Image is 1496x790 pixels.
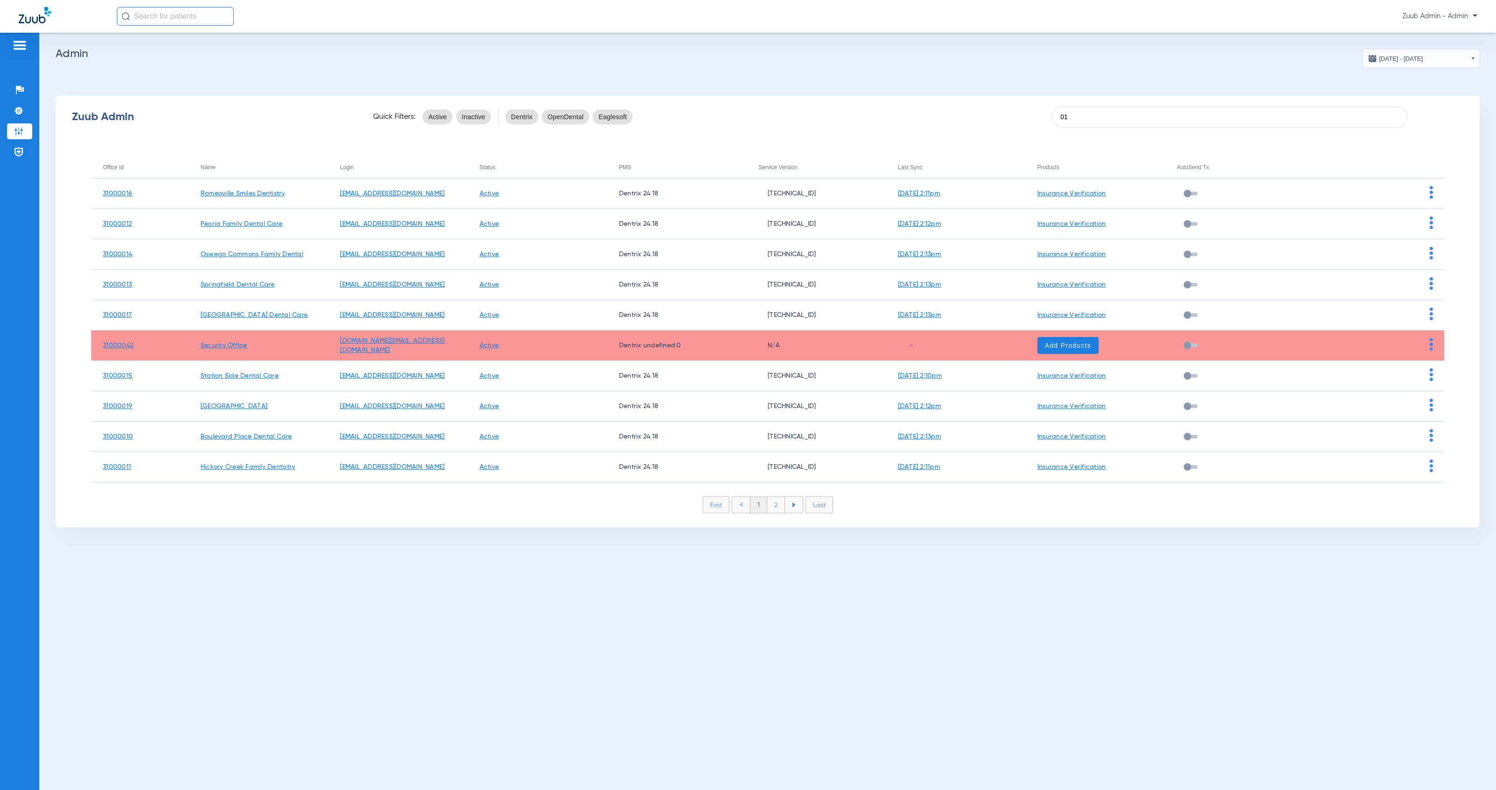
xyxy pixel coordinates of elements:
[480,342,499,349] a: Active
[607,270,747,300] td: Dentrix 24.18
[480,251,499,258] a: Active
[103,281,132,288] a: 31000013
[340,162,353,172] div: Login
[739,502,743,507] img: arrow-left-blue.svg
[898,281,941,288] a: [DATE] 2:13pm
[201,312,308,318] a: [GEOGRAPHIC_DATA] Dental Care
[619,162,747,172] div: PMS
[201,251,303,258] a: Oswego Commons Family Dental
[103,221,132,227] a: 31000012
[201,433,292,440] a: Boulevard Place Dental Care
[1037,373,1106,379] a: Insurance Verification
[1430,460,1433,472] img: group-dot-blue.svg
[480,373,499,379] a: Active
[607,391,747,422] td: Dentrix 24.18
[898,162,1026,172] div: Last Sync
[898,342,913,349] span: -
[898,221,941,227] a: [DATE] 2:12pm
[340,312,445,318] a: [EMAIL_ADDRESS][DOMAIN_NAME]
[1177,162,1304,172] div: AutoSend Tx
[1430,308,1433,320] img: group-dot-blue.svg
[767,497,785,513] li: 2
[1430,186,1433,199] img: group-dot-blue.svg
[428,112,447,122] span: Active
[511,112,532,122] span: Dentrix
[103,162,123,172] div: Office Id
[898,251,941,258] a: [DATE] 2:13pm
[1430,338,1433,351] img: group-dot-blue.svg
[607,361,747,391] td: Dentrix 24.18
[1037,190,1106,197] a: Insurance Verification
[747,422,886,452] td: [TECHNICAL_ID]
[1430,216,1433,229] img: group-dot-blue.svg
[1037,162,1059,172] div: Products
[750,497,767,513] li: 1
[898,373,942,379] a: [DATE] 2:10pm
[1045,341,1091,350] span: Add Products
[747,330,886,361] td: N/A
[1368,54,1377,63] img: date.svg
[1430,247,1433,259] img: group-dot-blue.svg
[1037,337,1099,354] button: Add Products
[480,190,499,197] a: Active
[103,162,189,172] div: Office Id
[373,112,416,122] span: Quick Filters:
[1402,12,1477,21] span: Zuub Admin - Admin
[598,112,627,122] span: Eaglesoft
[201,221,282,227] a: Peoria Family Dental Care
[619,162,631,172] div: PMS
[480,433,499,440] a: Active
[12,40,27,51] img: hamburger-icon
[547,112,583,122] span: OpenDental
[1037,281,1106,288] a: Insurance Verification
[201,162,216,172] div: Name
[747,452,886,482] td: [TECHNICAL_ID]
[1363,49,1480,68] button: [DATE] - [DATE]
[103,373,132,379] a: 31000015
[1430,277,1433,290] img: group-dot-blue.svg
[607,330,747,361] td: Dentrix undefined.0
[1052,107,1408,128] input: SEARCH office ID, email, name
[1430,429,1433,442] img: group-dot-blue.svg
[1177,162,1209,172] div: AutoSend Tx
[340,403,445,409] a: [EMAIL_ADDRESS][DOMAIN_NAME]
[340,162,467,172] div: Login
[480,162,496,172] div: Status
[1037,162,1165,172] div: Products
[201,403,267,409] a: [GEOGRAPHIC_DATA]
[607,452,747,482] td: Dentrix 24.18
[340,190,445,197] a: [EMAIL_ADDRESS][DOMAIN_NAME]
[480,162,607,172] div: Status
[103,433,133,440] a: 31000010
[340,373,445,379] a: [EMAIL_ADDRESS][DOMAIN_NAME]
[201,190,285,197] a: Romeoville Smiles Dentistry
[758,162,797,172] div: Service Version
[340,338,445,353] a: [DOMAIN_NAME][EMAIL_ADDRESS][DOMAIN_NAME]
[340,251,445,258] a: [EMAIL_ADDRESS][DOMAIN_NAME]
[340,281,445,288] a: [EMAIL_ADDRESS][DOMAIN_NAME]
[72,112,357,122] div: Zuub Admin
[607,300,747,330] td: Dentrix 24.18
[103,190,132,197] a: 31000016
[480,464,499,470] a: Active
[1430,368,1433,381] img: group-dot-blue.svg
[480,403,499,409] a: Active
[480,221,499,227] a: Active
[1037,433,1106,440] a: Insurance Verification
[1037,464,1106,470] a: Insurance Verification
[340,433,445,440] a: [EMAIL_ADDRESS][DOMAIN_NAME]
[340,221,445,227] a: [EMAIL_ADDRESS][DOMAIN_NAME]
[56,49,1480,58] h2: Admin
[103,464,131,470] a: 31000011
[898,312,941,318] a: [DATE] 2:13pm
[505,108,633,126] mat-chip-listbox: pms-filters
[1037,221,1106,227] a: Insurance Verification
[1037,312,1106,318] a: Insurance Verification
[898,464,940,470] a: [DATE] 2:11pm
[1037,251,1106,258] a: Insurance Verification
[747,270,886,300] td: [TECHNICAL_ID]
[898,190,940,197] a: [DATE] 2:11pm
[201,464,295,470] a: Hickory Creek Family Dentistry
[201,281,275,288] a: Springfield Dental Care
[806,496,833,513] li: Last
